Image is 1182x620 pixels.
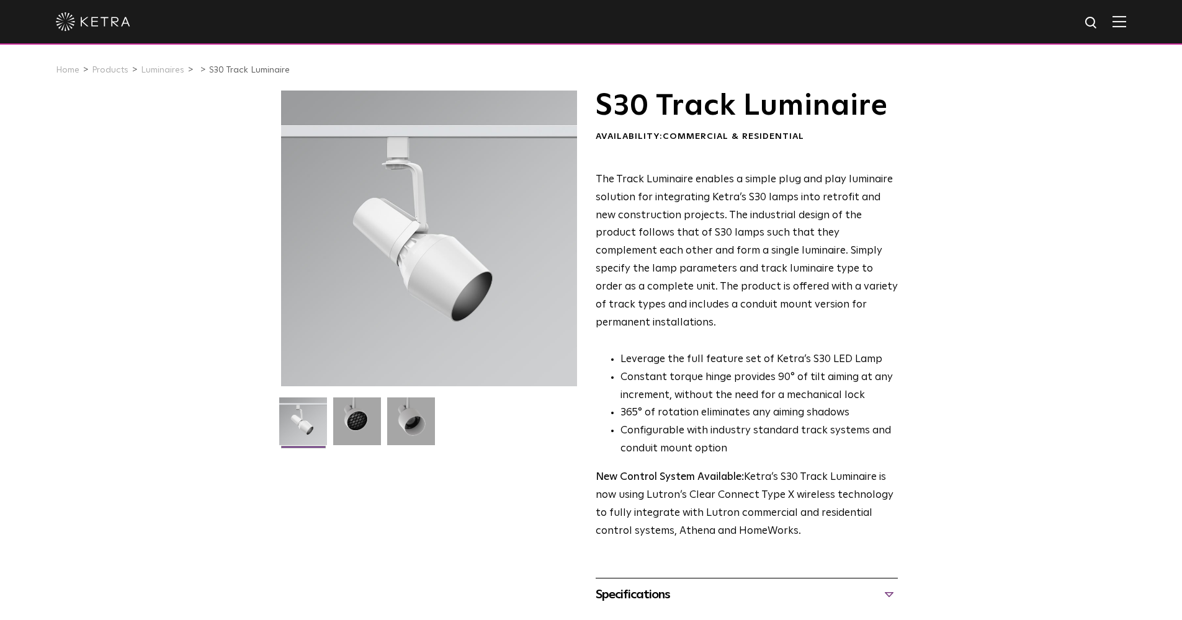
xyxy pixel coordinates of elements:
[663,132,804,141] span: Commercial & Residential
[620,404,898,422] li: 365° of rotation eliminates any aiming shadows
[209,66,290,74] a: S30 Track Luminaire
[620,351,898,369] li: Leverage the full feature set of Ketra’s S30 LED Lamp
[1084,15,1099,31] img: search icon
[596,131,898,143] div: Availability:
[596,472,744,482] strong: New Control System Available:
[596,91,898,122] h1: S30 Track Luminaire
[56,12,130,31] img: ketra-logo-2019-white
[620,422,898,458] li: Configurable with industry standard track systems and conduit mount option
[141,66,184,74] a: Luminaires
[596,469,898,541] p: Ketra’s S30 Track Luminaire is now using Lutron’s Clear Connect Type X wireless technology to ful...
[620,369,898,405] li: Constant torque hinge provides 90° of tilt aiming at any increment, without the need for a mechan...
[596,174,898,328] span: The Track Luminaire enables a simple plug and play luminaire solution for integrating Ketra’s S30...
[596,585,898,604] div: Specifications
[1113,15,1126,27] img: Hamburger%20Nav.svg
[387,397,435,454] img: 9e3d97bd0cf938513d6e
[279,397,327,454] img: S30-Track-Luminaire-2021-Web-Square
[56,66,79,74] a: Home
[333,397,381,454] img: 3b1b0dc7630e9da69e6b
[92,66,128,74] a: Products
